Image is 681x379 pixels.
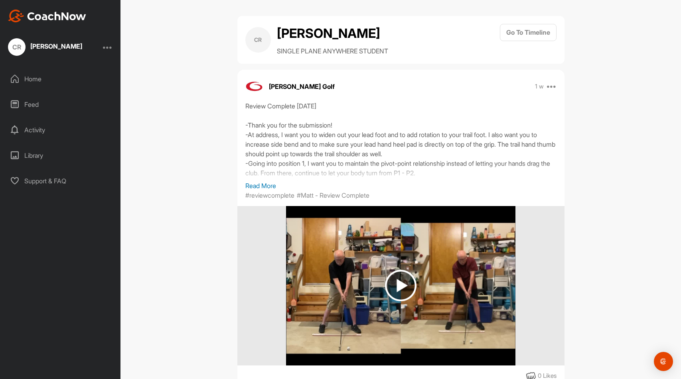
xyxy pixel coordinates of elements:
[245,27,271,53] div: CR
[4,171,117,191] div: Support & FAQ
[4,69,117,89] div: Home
[286,206,515,365] img: media
[277,24,380,43] h2: [PERSON_NAME]
[30,43,82,49] div: [PERSON_NAME]
[8,38,26,56] div: CR
[8,10,86,22] img: CoachNow
[245,190,294,200] p: #reviewcomplete
[654,352,673,371] div: Open Intercom Messenger
[245,101,557,181] div: Review Complete [DATE] -Thank you for the submission! -At address, I want you to widen out your l...
[245,78,263,95] img: avatar
[4,94,117,114] div: Feed
[4,145,117,165] div: Library
[277,46,388,56] p: SINGLE PLANE ANYWHERE STUDENT
[4,120,117,140] div: Activity
[535,82,544,90] p: 1 w
[500,24,557,41] button: Go To Timeline
[500,24,557,56] a: Go To Timeline
[297,190,369,200] p: #Matt - Review Complete
[269,82,335,91] p: [PERSON_NAME] Golf
[245,181,557,190] p: Read More
[385,270,416,301] img: play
